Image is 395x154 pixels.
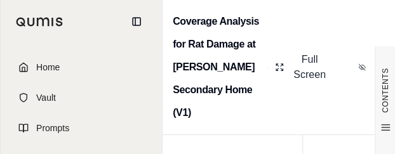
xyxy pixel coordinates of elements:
[36,122,69,134] span: Prompts
[173,10,262,124] h2: Coverage Analysis for Rat Damage at [PERSON_NAME] Secondary Home (V1)
[291,52,328,82] span: Full Screen
[36,61,60,74] span: Home
[126,11,147,32] button: Collapse sidebar
[36,91,56,104] span: Vault
[16,17,64,27] img: Qumis Logo
[8,53,154,81] a: Home
[8,84,154,112] a: Vault
[270,47,333,87] button: Full Screen
[8,114,154,142] a: Prompts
